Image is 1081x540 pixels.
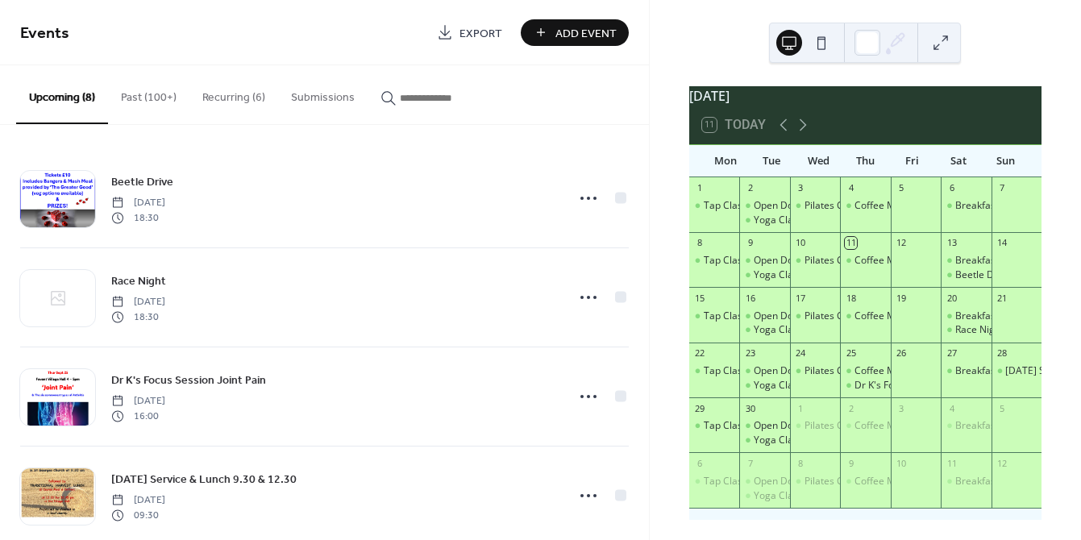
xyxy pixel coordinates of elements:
[555,25,617,42] span: Add Event
[694,402,706,414] div: 29
[955,309,1021,323] div: Breakfast Club
[20,18,69,49] span: Events
[955,268,1011,282] div: Beetle Drive
[790,364,840,378] div: Pilates Class
[996,347,1008,359] div: 28
[425,19,514,46] a: Export
[689,419,739,433] div: Tap Class
[854,254,925,268] div: Coffee Morning
[896,237,908,249] div: 12
[795,402,807,414] div: 1
[189,65,278,123] button: Recurring (6)
[754,254,803,268] div: Open Door
[840,364,890,378] div: Coffee Morning
[955,419,1021,433] div: Breakfast Club
[739,419,789,433] div: Open Door
[805,419,861,433] div: Pilates Class
[941,309,991,323] div: Breakfast Club
[946,292,958,304] div: 20
[111,470,297,488] a: [DATE] Service & Lunch 9.30 & 12.30
[704,309,747,323] div: Tap Class
[694,347,706,359] div: 22
[955,199,1021,213] div: Breakfast Club
[754,364,803,378] div: Open Door
[739,379,789,393] div: Yoga Class
[941,323,991,337] div: Race Night
[896,457,908,469] div: 10
[941,199,991,213] div: Breakfast Club
[805,475,861,488] div: Pilates Class
[749,145,796,177] div: Tue
[739,475,789,488] div: Open Door
[845,402,857,414] div: 2
[689,86,1042,106] div: [DATE]
[795,182,807,194] div: 3
[946,182,958,194] div: 6
[805,309,861,323] div: Pilates Class
[689,309,739,323] div: Tap Class
[702,145,749,177] div: Mon
[739,489,789,503] div: Yoga Class
[111,295,165,309] span: [DATE]
[111,394,165,409] span: [DATE]
[739,268,789,282] div: Yoga Class
[111,508,165,522] span: 09:30
[896,292,908,304] div: 19
[108,65,189,123] button: Past (100+)
[111,309,165,324] span: 18:30
[704,254,747,268] div: Tap Class
[744,237,756,249] div: 9
[996,402,1008,414] div: 5
[521,19,629,46] button: Add Event
[955,475,1021,488] div: Breakfast Club
[744,292,756,304] div: 16
[459,25,502,42] span: Export
[840,199,890,213] div: Coffee Morning
[795,237,807,249] div: 10
[982,145,1029,177] div: Sun
[739,214,789,227] div: Yoga Class
[795,292,807,304] div: 17
[739,364,789,378] div: Open Door
[744,457,756,469] div: 7
[845,347,857,359] div: 25
[805,364,861,378] div: Pilates Class
[739,199,789,213] div: Open Door
[689,364,739,378] div: Tap Class
[694,182,706,194] div: 1
[996,457,1008,469] div: 12
[854,309,925,323] div: Coffee Morning
[704,419,747,433] div: Tap Class
[704,199,747,213] div: Tap Class
[941,419,991,433] div: Breakfast Club
[842,145,888,177] div: Thu
[111,371,266,389] a: Dr K's Focus Session Joint Pain
[744,347,756,359] div: 23
[941,364,991,378] div: Breakfast Club
[996,237,1008,249] div: 14
[111,273,166,290] span: Race Night
[854,475,925,488] div: Coffee Morning
[996,292,1008,304] div: 21
[111,196,165,210] span: [DATE]
[805,254,861,268] div: Pilates Class
[854,419,925,433] div: Coffee Morning
[996,182,1008,194] div: 7
[689,199,739,213] div: Tap Class
[795,347,807,359] div: 24
[946,457,958,469] div: 11
[111,172,173,191] a: Beetle Drive
[790,475,840,488] div: Pilates Class
[754,419,803,433] div: Open Door
[992,364,1042,378] div: Harvest Festival Service & Lunch 9.30 & 12.30
[739,434,789,447] div: Yoga Class
[111,372,266,389] span: Dr K's Focus Session Joint Pain
[278,65,368,123] button: Submissions
[941,268,991,282] div: Beetle Drive
[689,475,739,488] div: Tap Class
[805,199,861,213] div: Pilates Class
[845,237,857,249] div: 11
[854,199,925,213] div: Coffee Morning
[790,419,840,433] div: Pilates Class
[744,402,756,414] div: 30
